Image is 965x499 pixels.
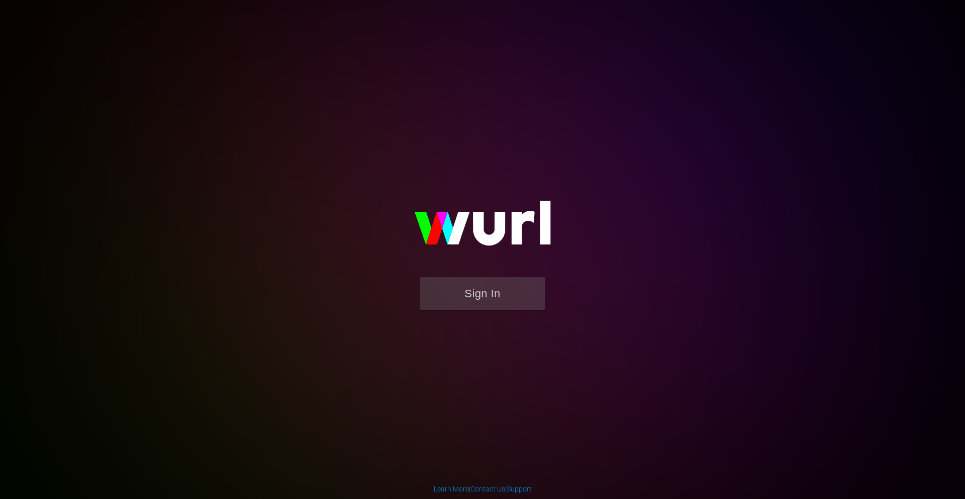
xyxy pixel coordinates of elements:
div: | | [434,484,532,494]
a: Contact Us [470,485,505,493]
a: Support [507,485,532,493]
button: Sign In [420,277,545,310]
img: wurl-logo-on-black-223613ac3d8ba8fe6dc639794a292ebdb59501304c7dfd60c99c58986ef67473.svg [382,179,583,277]
a: Learn More [434,485,469,493]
